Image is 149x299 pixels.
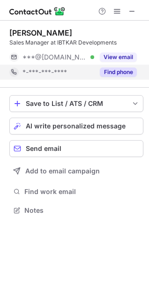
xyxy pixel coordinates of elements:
[9,118,143,135] button: AI write personalized message
[24,187,140,196] span: Find work email
[9,38,143,47] div: Sales Manager at IBTKAR Developments
[26,122,126,130] span: AI write personalized message
[9,28,72,37] div: [PERSON_NAME]
[9,6,66,17] img: ContactOut v5.3.10
[9,204,143,217] button: Notes
[9,185,143,198] button: Find work email
[9,163,143,179] button: Add to email campaign
[100,67,137,77] button: Reveal Button
[9,140,143,157] button: Send email
[100,52,137,62] button: Reveal Button
[9,95,143,112] button: save-profile-one-click
[26,100,127,107] div: Save to List / ATS / CRM
[24,206,140,215] span: Notes
[25,167,100,175] span: Add to email campaign
[26,145,61,152] span: Send email
[22,53,87,61] span: ***@[DOMAIN_NAME]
